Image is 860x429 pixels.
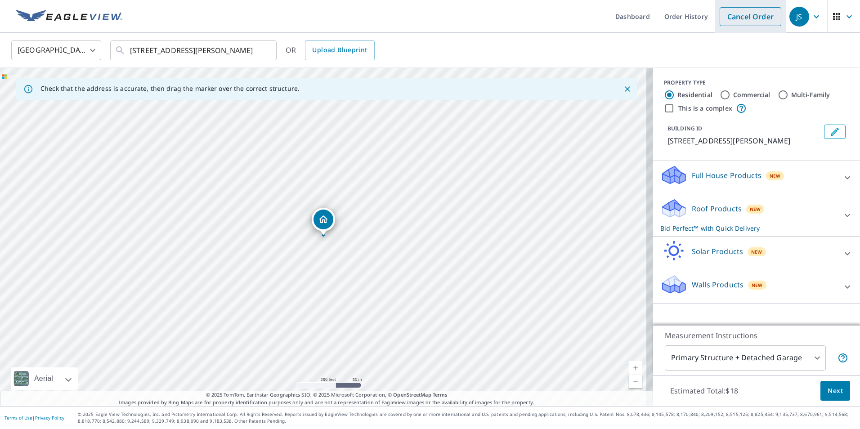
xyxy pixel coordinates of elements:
[665,345,826,371] div: Primary Structure + Detached Garage
[820,381,850,401] button: Next
[660,198,853,233] div: Roof ProductsNewBid Perfect™ with Quick Delivery
[11,367,78,390] div: Aerial
[16,10,122,23] img: EV Logo
[660,165,853,190] div: Full House ProductsNew
[750,206,761,213] span: New
[393,391,431,398] a: OpenStreetMap
[667,135,820,146] p: [STREET_ADDRESS][PERSON_NAME]
[733,90,770,99] label: Commercial
[286,40,375,60] div: OR
[4,415,32,421] a: Terms of Use
[692,170,761,181] p: Full House Products
[629,361,642,375] a: Current Level 17, Zoom In
[35,415,64,421] a: Privacy Policy
[791,90,830,99] label: Multi-Family
[130,38,258,63] input: Search by address or latitude-longitude
[824,125,846,139] button: Edit building 1
[838,353,848,363] span: Your report will include the primary structure and a detached garage if one exists.
[78,411,856,425] p: © 2025 Eagle View Technologies, Inc. and Pictometry International Corp. All Rights Reserved. Repo...
[677,90,712,99] label: Residential
[667,125,702,132] p: BUILDING ID
[40,85,300,93] p: Check that the address is accurate, then drag the marker over the correct structure.
[692,203,742,214] p: Roof Products
[664,79,849,87] div: PROPERTY TYPE
[31,367,56,390] div: Aerial
[692,279,744,290] p: Walls Products
[660,223,837,233] p: Bid Perfect™ with Quick Delivery
[751,248,762,255] span: New
[433,391,448,398] a: Terms
[678,104,732,113] label: This is a complex
[789,7,809,27] div: JS
[660,241,853,266] div: Solar ProductsNew
[665,330,848,341] p: Measurement Instructions
[629,375,642,388] a: Current Level 17, Zoom Out
[720,7,781,26] a: Cancel Order
[660,274,853,299] div: Walls ProductsNew
[752,282,763,289] span: New
[663,381,745,401] p: Estimated Total: $18
[312,208,335,236] div: Dropped pin, building 1, Residential property, 353 Robinson St Binghamton, NY 13904
[692,246,743,257] p: Solar Products
[305,40,374,60] a: Upload Blueprint
[828,385,843,397] span: Next
[4,415,64,420] p: |
[312,45,367,56] span: Upload Blueprint
[770,172,781,179] span: New
[622,83,633,95] button: Close
[11,38,101,63] div: [GEOGRAPHIC_DATA]
[206,391,448,399] span: © 2025 TomTom, Earthstar Geographics SIO, © 2025 Microsoft Corporation, ©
